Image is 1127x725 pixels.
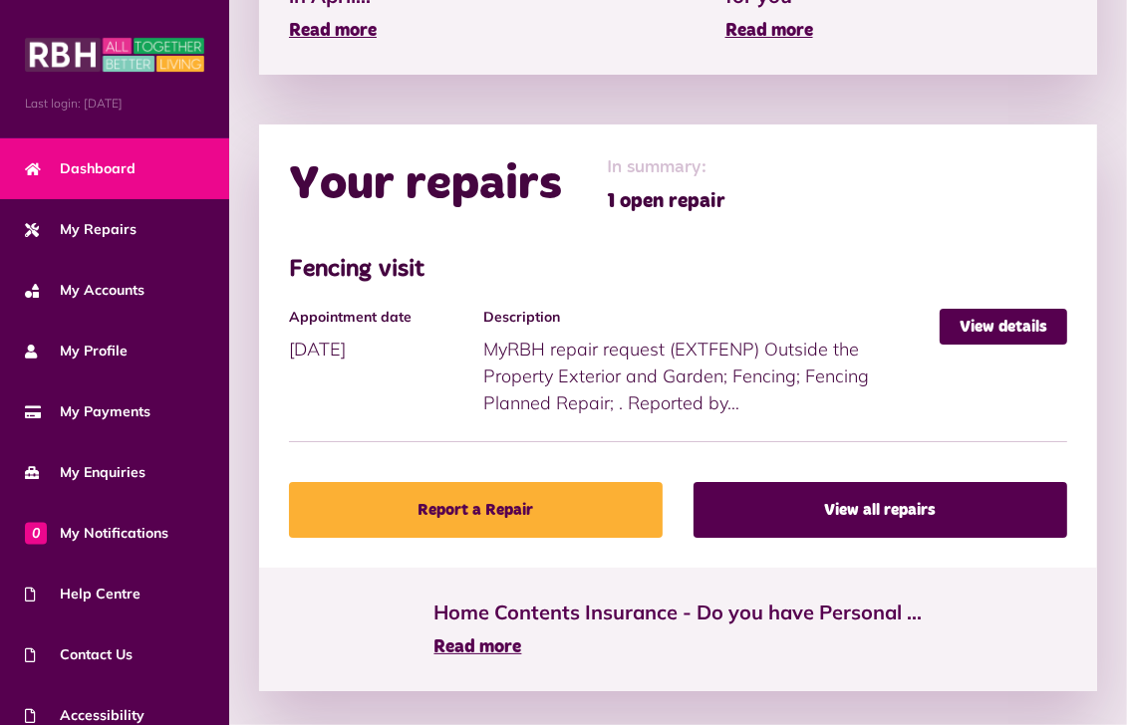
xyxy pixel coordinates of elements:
[25,644,133,665] span: Contact Us
[483,309,930,326] h4: Description
[25,522,47,544] span: 0
[25,584,141,604] span: Help Centre
[434,638,522,656] span: Read more
[289,22,377,40] span: Read more
[25,341,128,362] span: My Profile
[434,598,923,661] a: Home Contents Insurance - Do you have Personal ... Read more
[434,598,923,627] span: Home Contents Insurance - Do you have Personal ...
[289,309,473,326] h4: Appointment date
[289,309,483,362] div: [DATE]
[25,523,168,544] span: My Notifications
[289,482,663,538] a: Report a Repair
[25,35,204,75] img: MyRBH
[483,309,940,416] div: MyRBH repair request (EXTFENP) Outside the Property Exterior and Garden; Fencing; Fencing Planned...
[725,22,813,40] span: Read more
[25,401,150,422] span: My Payments
[25,219,137,240] span: My Repairs
[607,186,725,216] span: 1 open repair
[25,280,144,301] span: My Accounts
[289,156,562,214] h2: Your repairs
[607,154,725,181] span: In summary:
[289,256,1067,285] h3: Fencing visit
[694,482,1067,538] a: View all repairs
[25,95,204,113] span: Last login: [DATE]
[940,309,1067,345] a: View details
[25,462,145,483] span: My Enquiries
[25,158,136,179] span: Dashboard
